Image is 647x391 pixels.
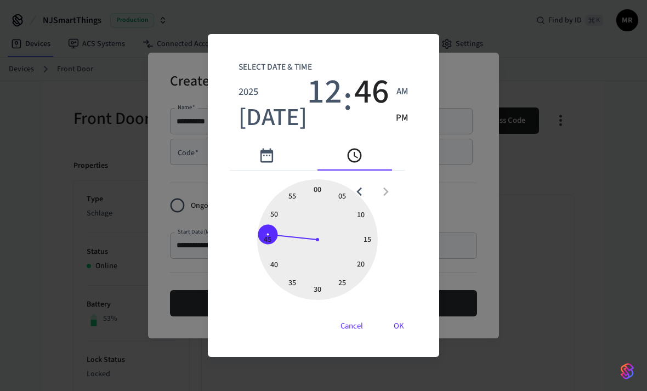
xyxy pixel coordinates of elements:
button: PM [396,105,408,132]
span: PM [396,111,408,126]
span: [DATE] [239,103,307,133]
span: 46 [354,72,389,112]
img: SeamLogoGradient.69752ec5.svg [621,362,634,380]
span: : [343,79,352,132]
button: 46 [354,79,389,105]
span: Select date & time [239,56,312,79]
button: pick time [317,140,392,171]
button: AM [396,79,408,105]
button: open previous view [347,179,372,205]
span: 12 [307,72,342,112]
button: pick date [230,140,304,171]
button: Cancel [327,313,376,339]
button: [DATE] [239,105,307,132]
span: 2025 [239,84,258,99]
button: 2025 [239,79,258,105]
button: OK [381,313,417,339]
span: AM [396,85,408,99]
button: 12 [307,79,342,105]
